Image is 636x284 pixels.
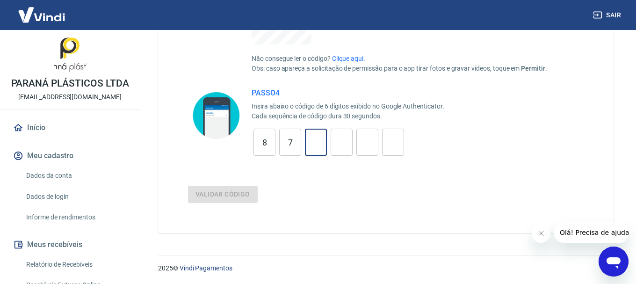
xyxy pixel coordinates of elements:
a: Dados da conta [22,166,129,185]
a: Vindi Pagamentos [180,264,232,272]
h5: PASSO 4 [252,88,444,98]
button: Meu cadastro [11,146,129,166]
a: Relatório de Recebíveis [22,255,129,274]
a: Clique aqui [332,55,363,62]
p: 2025 © [158,263,614,273]
button: Meus recebíveis [11,234,129,255]
iframe: Botão para abrir a janela de mensagens [599,247,629,277]
p: Não consegue ler o código? . [252,54,547,64]
a: Início [11,117,129,138]
p: Obs: caso apareça a solicitação de permissão para o app tirar fotos e gravar vídeos, toque em . [252,64,547,73]
a: Dados de login [22,187,129,206]
p: PARANÁ PLÁSTICOS LTDA [11,79,129,88]
p: [EMAIL_ADDRESS][DOMAIN_NAME] [18,92,122,102]
a: Informe de rendimentos [22,208,129,227]
iframe: Mensagem da empresa [554,222,629,243]
img: fd33e317-762c-439b-931f-ab8ff7629df6.jpeg [51,37,89,75]
img: Vindi [11,0,72,29]
iframe: Fechar mensagem [532,224,550,243]
p: Cada sequência de código dura 30 segundos. [252,111,444,121]
button: Sair [591,7,625,24]
p: Insira abaixo o código de 6 dígitos exibido no Google Authenticator. [252,102,444,111]
span: Permitir [521,65,545,72]
span: Olá! Precisa de ajuda? [6,7,79,14]
img: Insira abaixo o código de 6 dígitos exibido no Google Authenticator. [188,88,244,142]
